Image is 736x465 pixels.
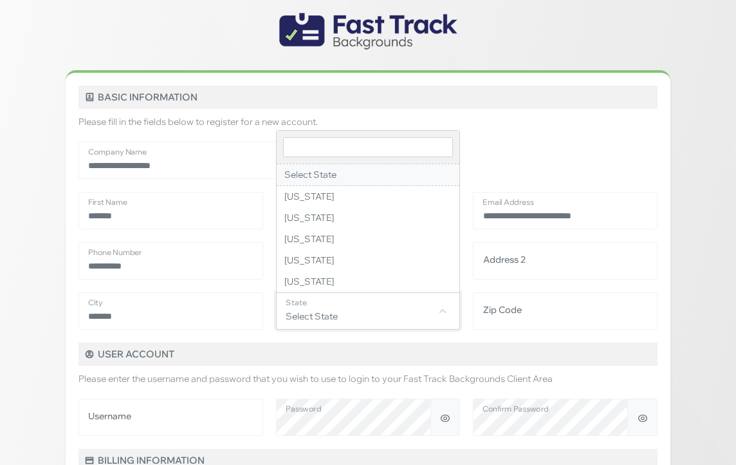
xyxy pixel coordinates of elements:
[78,372,658,386] p: Please enter the username and password that you wish to use to login to your Fast Track Backgroun...
[277,250,460,271] li: [US_STATE]
[78,86,658,109] h5: Basic Information
[277,186,460,207] li: [US_STATE]
[277,207,460,229] li: [US_STATE]
[78,343,658,366] h5: User Account
[277,164,460,186] li: Select State
[283,137,454,157] input: Search
[277,229,460,250] li: [US_STATE]
[78,115,658,129] p: Please fill in the fields below to register for a new account.
[276,292,461,330] span: Select State
[277,293,460,328] span: Select State
[277,271,460,292] li: [US_STATE]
